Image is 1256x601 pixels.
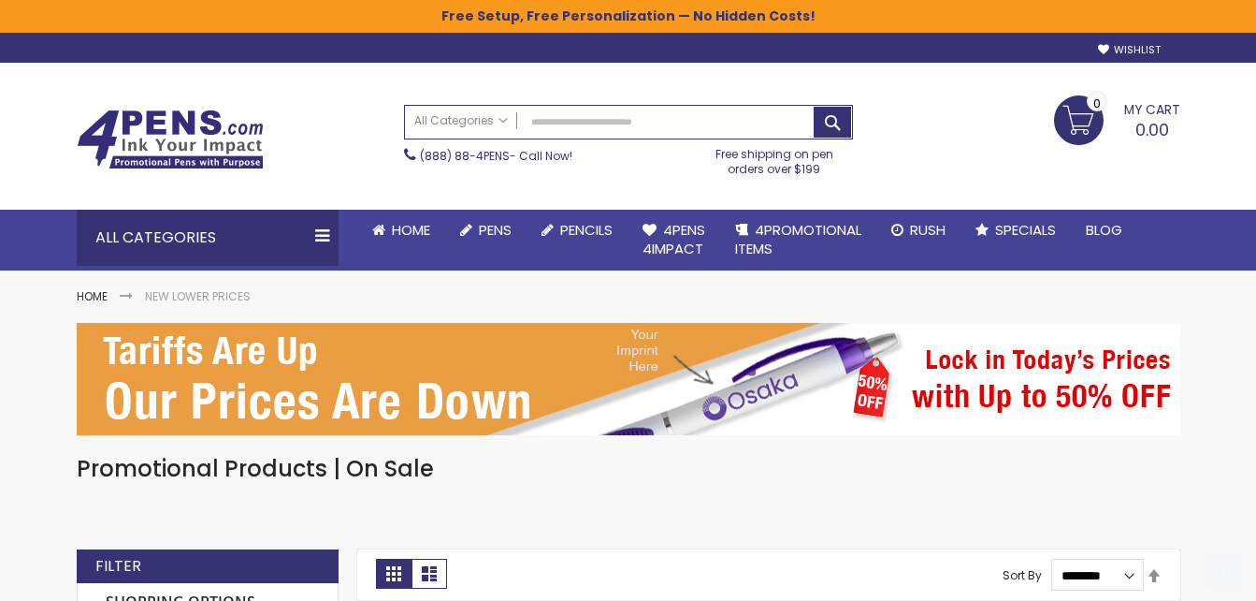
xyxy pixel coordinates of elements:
[77,288,108,304] a: Home
[642,220,705,258] span: 4Pens 4impact
[1093,95,1101,112] span: 0
[1086,220,1122,240] span: Blog
[445,210,527,251] a: Pens
[995,220,1056,240] span: Specials
[1098,43,1161,57] a: Wishlist
[1003,567,1042,583] label: Sort By
[720,210,876,271] a: 4PROMOTIONALITEMS
[910,220,946,240] span: Rush
[357,210,445,251] a: Home
[560,220,613,240] span: Pencils
[527,210,628,251] a: Pencils
[628,210,720,271] a: 4Pens4impact
[960,210,1071,251] a: Specials
[405,106,517,137] a: All Categories
[876,210,960,251] a: Rush
[1054,95,1180,142] a: 0.00 0
[420,148,510,164] a: (888) 88-4PENS
[479,220,512,240] span: Pens
[77,454,1180,484] h1: Promotional Products | On Sale
[1205,557,1242,587] a: Top
[1071,210,1137,251] a: Blog
[376,559,411,589] strong: Grid
[1135,118,1169,141] span: 0.00
[414,113,508,128] span: All Categories
[145,288,251,304] strong: New Lower Prices
[95,556,141,577] strong: Filter
[735,220,861,258] span: 4PROMOTIONAL ITEMS
[77,110,264,169] img: 4Pens Custom Pens and Promotional Products
[696,139,853,177] div: Free shipping on pen orders over $199
[392,220,430,240] span: Home
[77,323,1180,435] img: New Lower Prices
[420,148,572,164] span: - Call Now!
[77,210,339,266] div: All Categories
